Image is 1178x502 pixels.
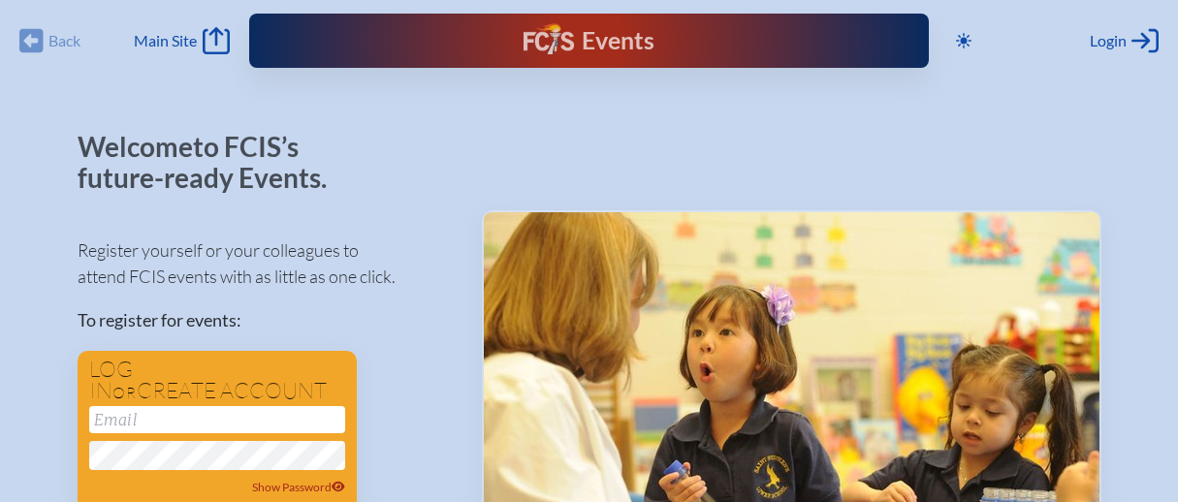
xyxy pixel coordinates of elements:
p: Register yourself or your colleagues to attend FCIS events with as little as one click. [78,237,451,290]
p: Welcome to FCIS’s future-ready Events. [78,132,349,193]
span: or [112,383,137,402]
span: Login [1090,31,1127,50]
span: Main Site [134,31,197,50]
p: To register for events: [78,307,451,333]
span: Show Password [252,480,345,494]
h1: Log in create account [89,359,345,402]
a: Main Site [134,27,229,54]
div: FCIS Events — Future ready [450,23,728,58]
input: Email [89,406,345,433]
